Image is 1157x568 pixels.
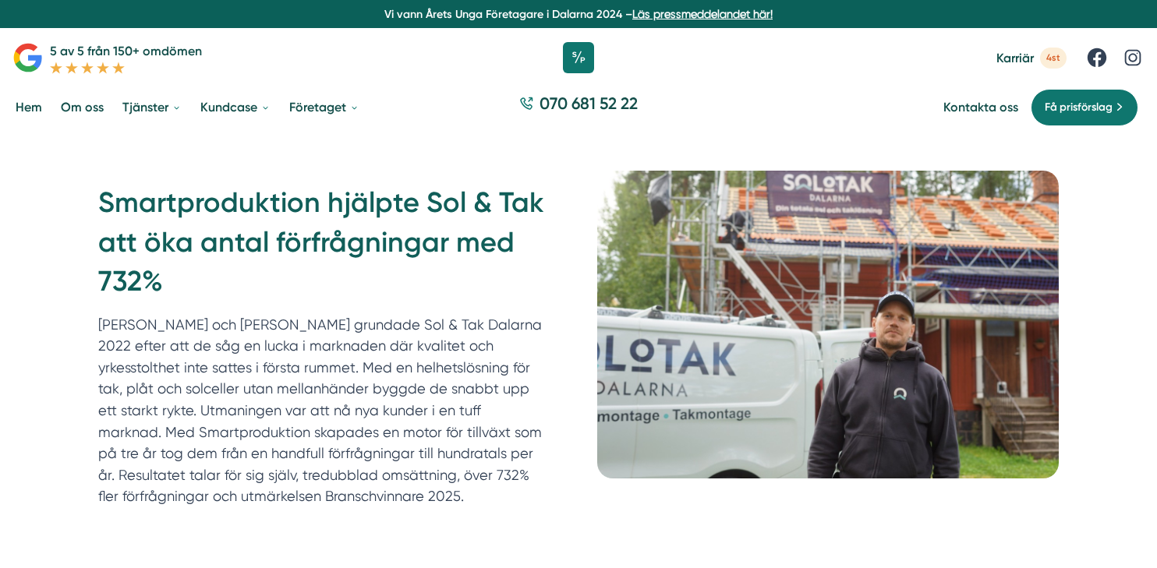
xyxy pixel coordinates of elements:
p: 5 av 5 från 150+ omdömen [50,41,202,61]
a: Karriär 4st [996,48,1067,69]
a: 070 681 52 22 [513,92,644,122]
span: Få prisförslag [1045,99,1113,116]
a: Läs pressmeddelandet här! [632,8,773,20]
img: Bild till Smartproduktion hjälpte Sol & Tak att öka antal förfrågningar med 732% [597,171,1059,478]
p: [PERSON_NAME] och [PERSON_NAME] grundade Sol & Tak Dalarna 2022 efter att de såg en lucka i markn... [98,314,547,507]
a: Kontakta oss [943,100,1018,115]
span: 070 681 52 22 [540,92,638,115]
span: 4st [1040,48,1067,69]
span: Karriär [996,51,1034,65]
p: Vi vann Årets Unga Företagare i Dalarna 2024 – [6,6,1151,22]
a: Företaget [286,87,363,127]
a: Tjänster [119,87,185,127]
h1: Smartproduktion hjälpte Sol & Tak att öka antal förfrågningar med 732% [98,183,560,313]
a: Kundcase [197,87,274,127]
a: Hem [12,87,45,127]
a: Få prisförslag [1031,89,1138,126]
a: Om oss [58,87,107,127]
